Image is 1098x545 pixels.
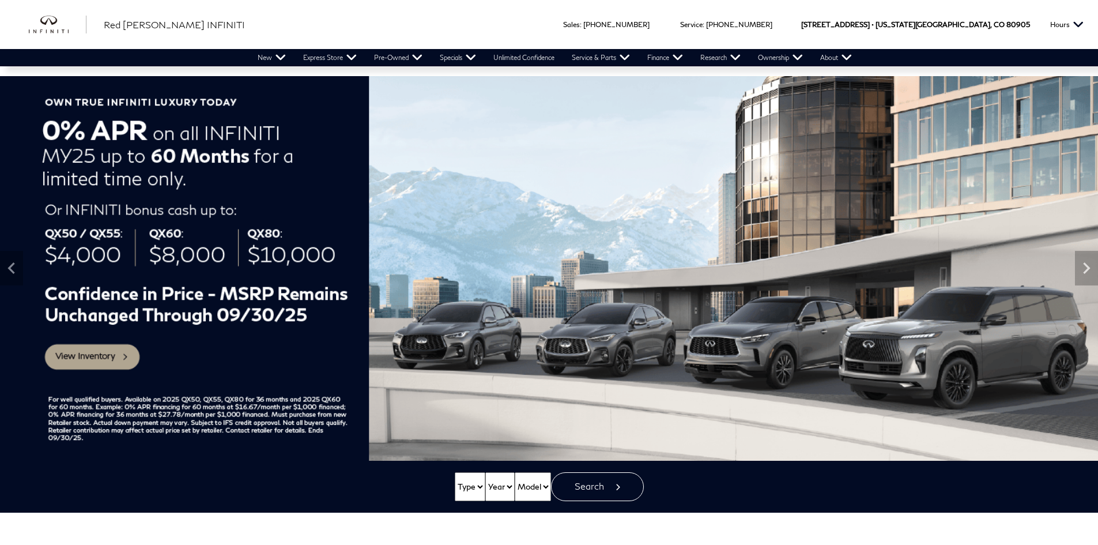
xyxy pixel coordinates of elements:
select: Vehicle Type [455,472,485,501]
select: Vehicle Model [515,472,551,501]
span: Service [680,20,703,29]
a: [PHONE_NUMBER] [706,20,772,29]
a: Finance [639,49,692,66]
span: : [580,20,582,29]
a: Specials [431,49,485,66]
nav: Main Navigation [249,49,861,66]
a: Ownership [749,49,812,66]
a: Research [692,49,749,66]
a: Unlimited Confidence [485,49,563,66]
a: Service & Parts [563,49,639,66]
a: Red [PERSON_NAME] INFINITI [104,18,245,32]
a: Express Store [295,49,365,66]
select: Vehicle Year [485,472,515,501]
a: infiniti [29,16,86,34]
a: [PHONE_NUMBER] [583,20,650,29]
a: New [249,49,295,66]
img: INFINITI [29,16,86,34]
span: : [703,20,704,29]
a: Pre-Owned [365,49,431,66]
a: [STREET_ADDRESS] • [US_STATE][GEOGRAPHIC_DATA], CO 80905 [801,20,1030,29]
span: Sales [563,20,580,29]
span: Red [PERSON_NAME] INFINITI [104,19,245,30]
a: About [812,49,861,66]
button: Search [551,472,644,501]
